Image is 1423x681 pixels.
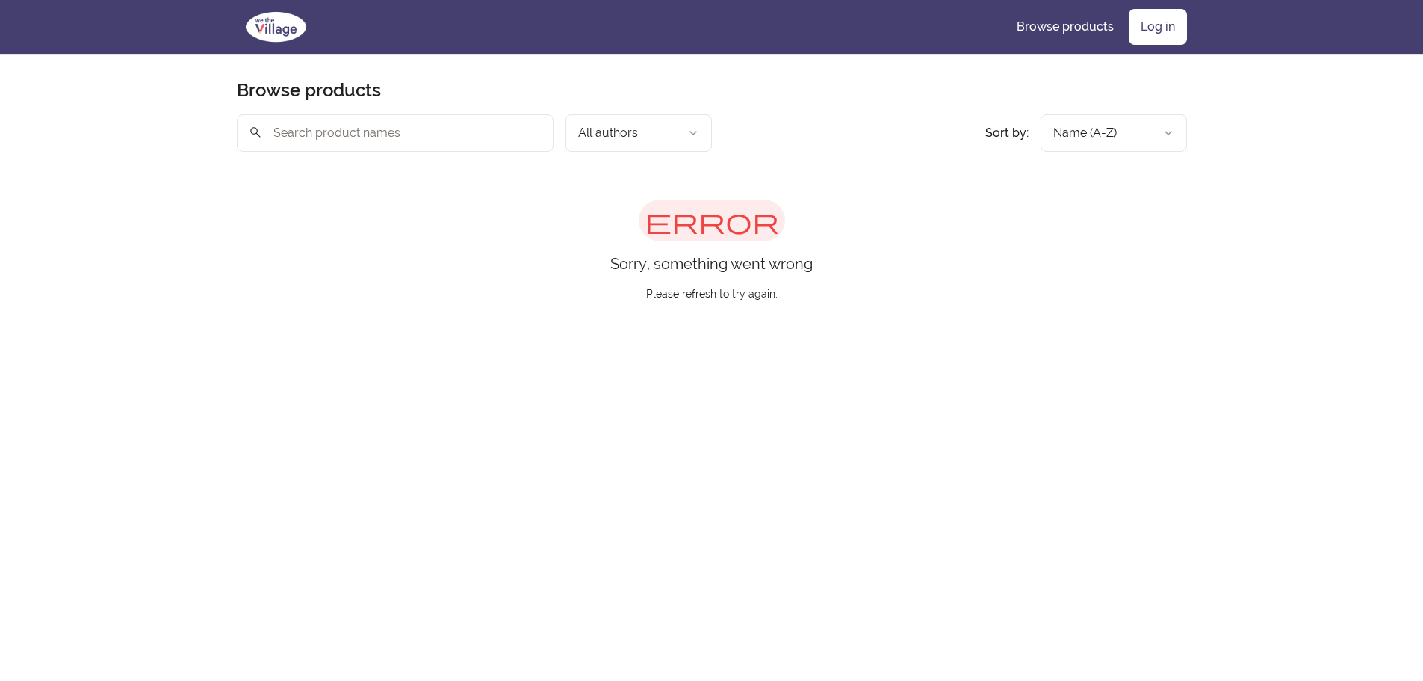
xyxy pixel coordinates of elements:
[646,274,778,301] p: Please refresh to try again.
[249,122,262,143] span: search
[1041,114,1187,152] button: Product sort options
[237,114,554,152] input: Search product names
[610,253,813,274] p: Sorry, something went wrong
[237,9,315,45] img: We The Village logo
[985,126,1029,140] span: Sort by:
[565,114,712,152] button: Filter by author
[237,78,381,102] h1: Browse products
[1005,9,1187,45] nav: Main
[639,200,785,241] span: error
[1005,9,1126,45] a: Browse products
[1129,9,1187,45] a: Log in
